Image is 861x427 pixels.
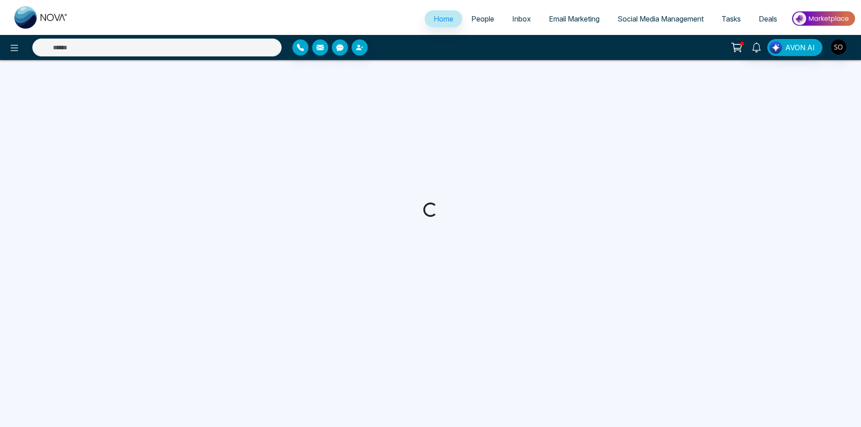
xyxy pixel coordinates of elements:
[750,10,786,27] a: Deals
[617,14,704,23] span: Social Media Management
[722,14,741,23] span: Tasks
[540,10,609,27] a: Email Marketing
[503,10,540,27] a: Inbox
[462,10,503,27] a: People
[791,9,856,29] img: Market-place.gif
[14,6,68,29] img: Nova CRM Logo
[609,10,713,27] a: Social Media Management
[549,14,600,23] span: Email Marketing
[512,14,531,23] span: Inbox
[785,42,815,53] span: AVON AI
[831,39,846,55] img: User Avatar
[425,10,462,27] a: Home
[770,41,782,54] img: Lead Flow
[471,14,494,23] span: People
[767,39,822,56] button: AVON AI
[713,10,750,27] a: Tasks
[434,14,453,23] span: Home
[759,14,777,23] span: Deals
